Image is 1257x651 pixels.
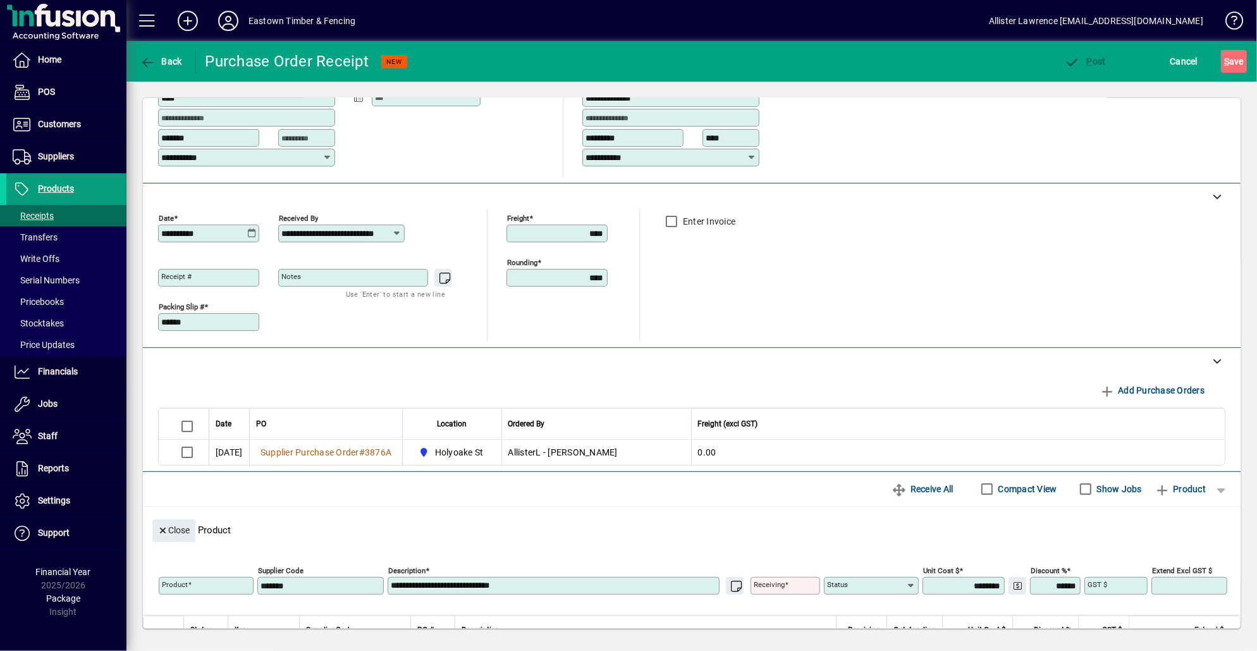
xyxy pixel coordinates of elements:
[38,54,61,65] span: Home
[6,205,126,226] a: Receipts
[38,495,70,505] span: Settings
[893,623,936,637] span: Outstanding
[1170,51,1198,71] span: Cancel
[508,417,545,431] span: Ordered By
[507,257,537,266] mat-label: Rounding
[190,623,212,637] span: Status
[386,58,402,66] span: NEW
[1221,50,1247,73] button: Save
[216,417,231,431] span: Date
[6,291,126,313] a: Pricebooks
[1152,566,1212,574] mat-label: Extend excl GST $
[159,302,204,311] mat-label: Packing Slip #
[248,11,355,31] div: Eastown Timber & Fencing
[388,566,426,574] mat-label: Description
[6,421,126,452] a: Staff
[261,447,359,457] span: Supplier Purchase Order
[365,447,391,457] span: 3876A
[6,356,126,388] a: Financials
[827,580,848,589] mat-label: Status
[38,183,74,194] span: Products
[1224,51,1244,71] span: ave
[38,151,74,161] span: Suppliers
[415,445,488,460] span: Holyoake St
[36,567,91,577] span: Financial Year
[359,447,365,457] span: #
[162,580,188,589] mat-label: Product
[152,519,195,542] button: Close
[1087,56,1093,66] span: P
[754,580,785,589] mat-label: Receiving
[46,593,80,604] span: Package
[6,313,126,334] a: Stocktakes
[501,440,691,465] td: AllisterL - [PERSON_NAME]
[1194,623,1224,637] span: Extend $
[698,417,758,431] span: Freight (excl GST)
[1062,50,1109,73] button: Post
[13,318,64,328] span: Stocktakes
[137,50,185,73] button: Back
[1031,566,1067,574] mat-label: Discount %
[161,272,192,281] mat-label: Receipt #
[6,109,126,140] a: Customers
[1102,623,1122,637] span: GST $
[216,417,243,431] div: Date
[417,623,434,637] span: PO #
[892,479,953,499] span: Receive All
[13,232,58,242] span: Transfers
[38,431,58,441] span: Staff
[157,520,190,541] span: Close
[6,334,126,356] a: Price Updates
[256,417,396,431] div: PO
[168,9,208,32] button: Add
[306,623,353,637] span: Supplier Code
[6,388,126,420] a: Jobs
[38,87,55,97] span: POS
[38,119,81,129] span: Customers
[6,270,126,291] a: Serial Numbers
[437,417,467,431] span: Location
[989,11,1203,31] div: Allister Lawrence [EMAIL_ADDRESS][DOMAIN_NAME]
[143,507,1241,545] div: Product
[38,528,70,538] span: Support
[6,226,126,248] a: Transfers
[1216,3,1241,44] a: Knowledge Base
[346,287,445,301] mat-hint: Use 'Enter' to start a new line
[1100,380,1205,400] span: Add Purchase Orders
[126,50,196,73] app-page-header-button: Back
[256,445,396,459] a: Supplier Purchase Order#3876A
[279,213,318,222] mat-label: Received by
[281,272,301,281] mat-label: Notes
[508,417,685,431] div: Ordered By
[1065,56,1106,66] span: ost
[1009,577,1026,595] button: Change Price Levels
[149,524,199,535] app-page-header-button: Close
[140,56,182,66] span: Back
[1224,56,1229,66] span: S
[13,254,59,264] span: Write Offs
[6,485,126,517] a: Settings
[205,51,369,71] div: Purchase Order Receipt
[208,9,248,32] button: Profile
[848,623,880,637] span: Receiving
[698,417,1210,431] div: Freight (excl GST)
[6,248,126,270] a: Write Offs
[968,623,1006,637] span: Unit Cost $
[38,399,58,409] span: Jobs
[38,463,69,473] span: Reports
[13,297,64,307] span: Pricebooks
[6,453,126,485] a: Reports
[159,213,174,222] mat-label: Date
[1034,623,1072,637] span: Discount %
[1167,50,1201,73] button: Cancel
[209,440,249,465] td: [DATE]
[6,77,126,108] a: POS
[680,215,735,228] label: Enter Invoice
[1088,580,1107,589] mat-label: GST $
[256,417,266,431] span: PO
[6,518,126,549] a: Support
[1095,483,1142,495] label: Show Jobs
[507,213,529,222] mat-label: Freight
[435,446,484,459] span: Holyoake St
[13,275,80,285] span: Serial Numbers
